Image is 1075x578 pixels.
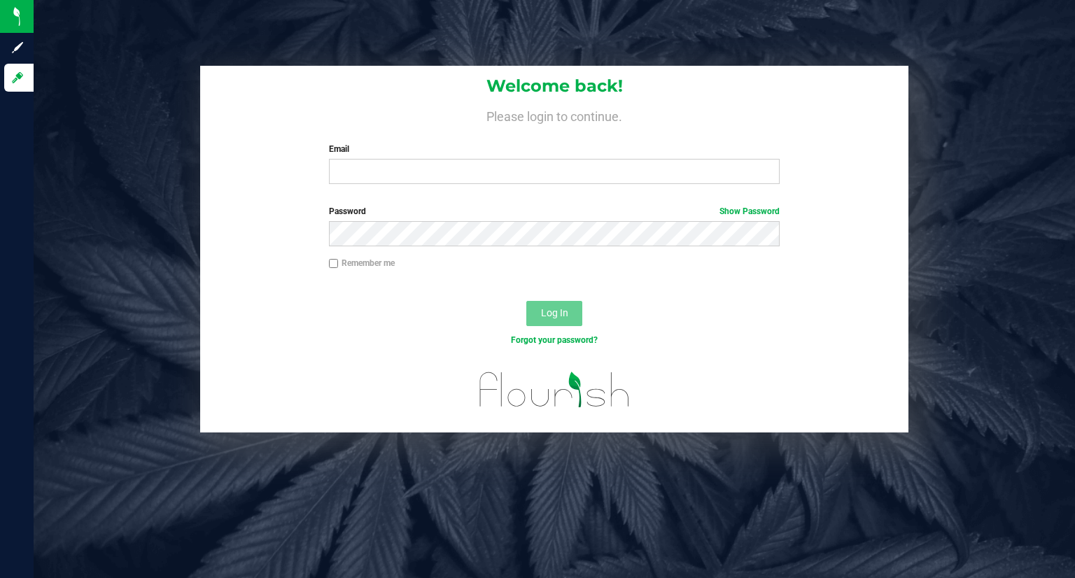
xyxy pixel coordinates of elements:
label: Remember me [329,257,395,269]
label: Email [329,143,780,155]
inline-svg: Log in [10,71,24,85]
a: Show Password [719,206,780,216]
inline-svg: Sign up [10,41,24,55]
span: Log In [541,307,568,318]
span: Password [329,206,366,216]
a: Forgot your password? [511,335,598,345]
h1: Welcome back! [200,77,908,95]
h4: Please login to continue. [200,106,908,123]
img: flourish_logo.svg [466,361,643,418]
button: Log In [526,301,582,326]
input: Remember me [329,259,339,269]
